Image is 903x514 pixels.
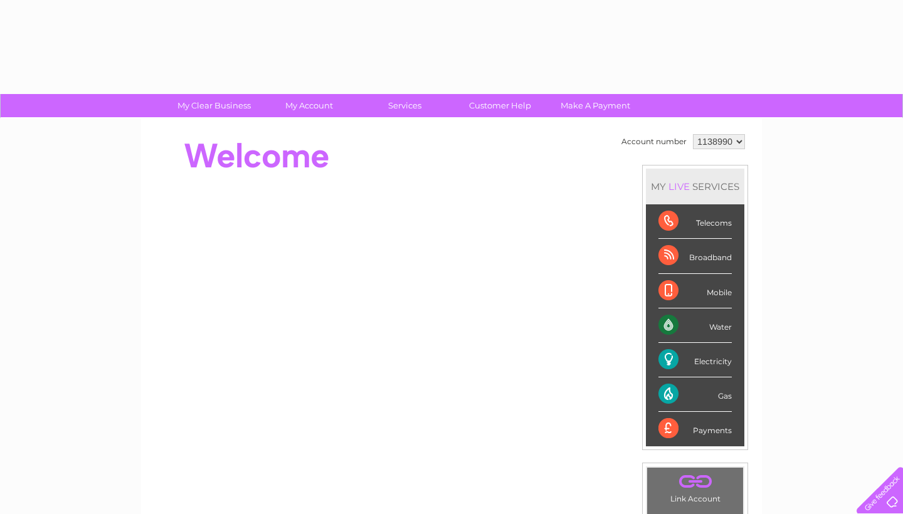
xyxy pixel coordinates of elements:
[162,94,266,117] a: My Clear Business
[258,94,361,117] a: My Account
[618,131,690,152] td: Account number
[658,412,732,446] div: Payments
[658,308,732,343] div: Water
[658,377,732,412] div: Gas
[646,169,744,204] div: MY SERVICES
[658,274,732,308] div: Mobile
[448,94,552,117] a: Customer Help
[353,94,457,117] a: Services
[658,239,732,273] div: Broadband
[658,204,732,239] div: Telecoms
[544,94,647,117] a: Make A Payment
[666,181,692,192] div: LIVE
[650,471,740,493] a: .
[658,343,732,377] div: Electricity
[647,467,744,506] td: Link Account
